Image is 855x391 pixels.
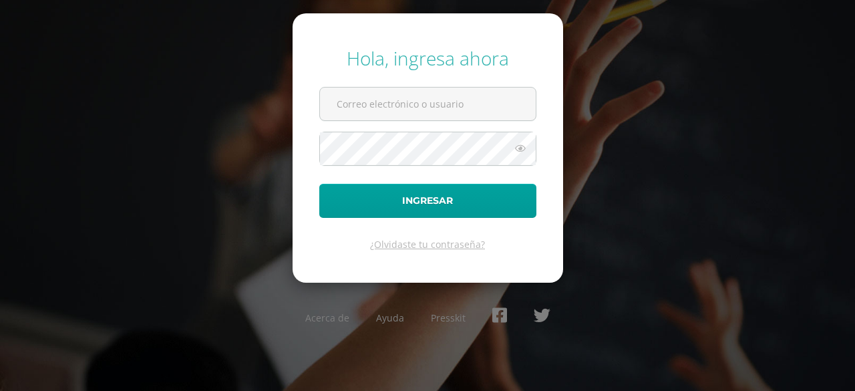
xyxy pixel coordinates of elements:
[370,238,485,251] a: ¿Olvidaste tu contraseña?
[305,311,349,324] a: Acerca de
[431,311,466,324] a: Presskit
[319,45,536,71] div: Hola, ingresa ahora
[376,311,404,324] a: Ayuda
[320,88,536,120] input: Correo electrónico o usuario
[319,184,536,218] button: Ingresar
